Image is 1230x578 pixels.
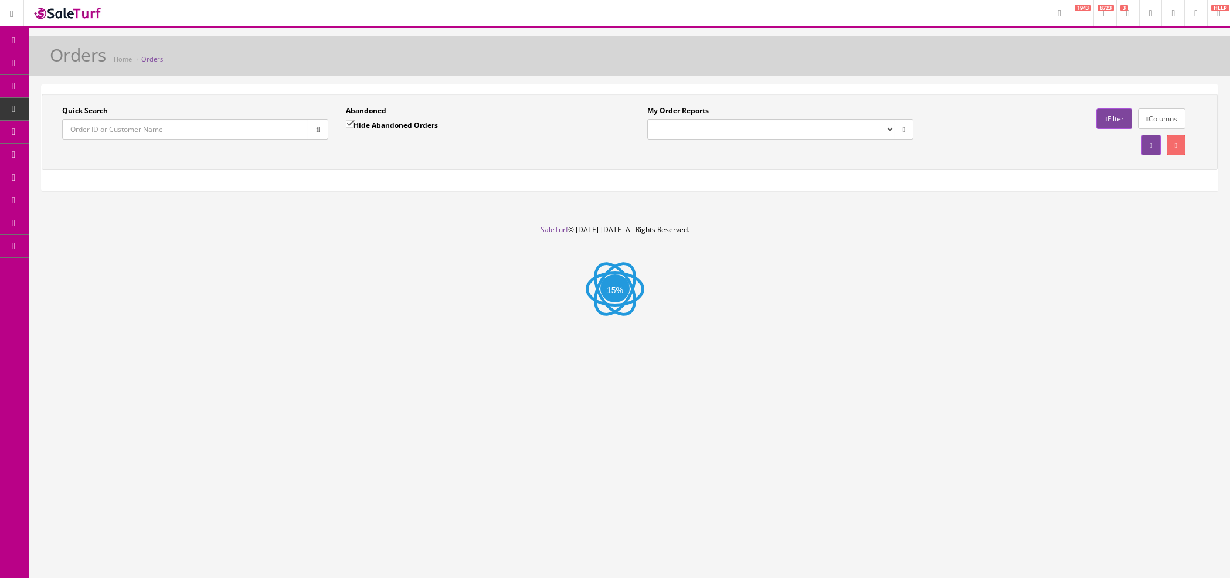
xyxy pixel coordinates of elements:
label: Abandoned [346,106,386,116]
input: Hide Abandoned Orders [346,120,354,128]
a: Orders [141,55,163,63]
span: 3 [1120,5,1128,11]
img: SaleTurf [33,5,103,21]
a: Columns [1138,108,1185,129]
a: SaleTurf [541,225,568,234]
a: Home [114,55,132,63]
label: My Order Reports [647,106,709,116]
h1: Orders [50,45,106,64]
span: HELP [1211,5,1229,11]
label: Quick Search [62,106,108,116]
span: 8723 [1098,5,1114,11]
label: Hide Abandoned Orders [346,119,438,131]
input: Order ID or Customer Name [62,119,308,140]
a: Filter [1096,108,1132,129]
span: 1943 [1075,5,1091,11]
